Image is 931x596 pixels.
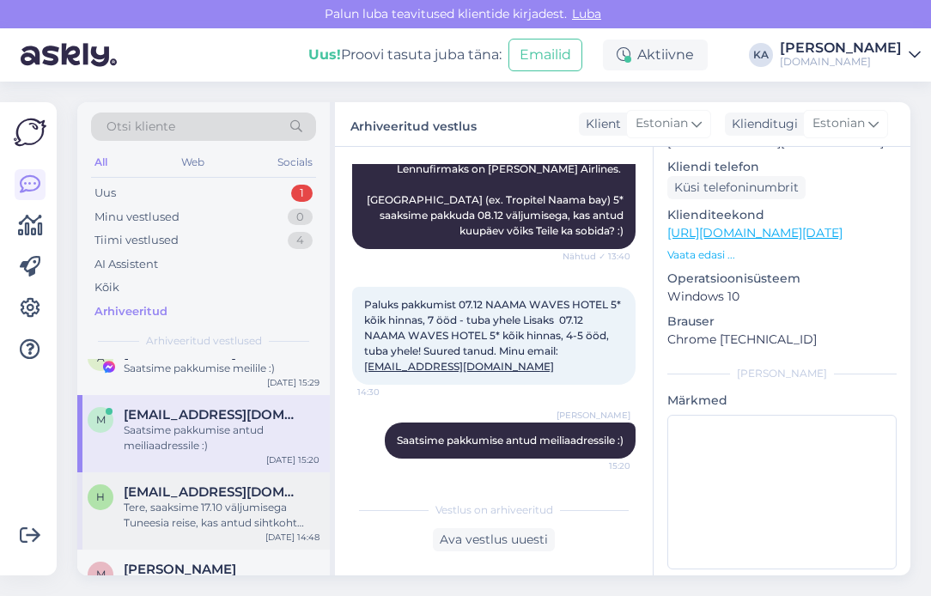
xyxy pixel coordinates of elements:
span: m [96,413,106,426]
span: Luba [567,6,606,21]
div: Saatsime pakkumise antud meiliaadressile :) [124,423,319,453]
div: Uus [94,185,116,202]
b: Uus! [308,46,341,63]
span: 15:20 [566,459,630,472]
div: Socials [274,151,316,173]
span: h [96,490,105,503]
div: Saatsime pakkumise meilile :) [124,361,319,376]
span: helikompus@gmail.com [124,484,302,500]
div: [DATE] 14:48 [265,531,319,544]
div: [PERSON_NAME] [780,41,902,55]
div: AI Assistent [94,256,158,273]
span: Estonian [812,114,865,133]
span: Otsi kliente [106,118,175,136]
div: Aktiivne [603,40,708,70]
span: Mariann Elster [124,562,236,577]
a: [PERSON_NAME][DOMAIN_NAME] [780,41,921,69]
div: Küsi telefoninumbrit [667,176,806,199]
p: Märkmed [667,392,897,410]
span: [PERSON_NAME] [557,409,630,422]
p: Windows 10 [667,288,897,306]
img: Askly Logo [14,116,46,149]
div: Klient [579,115,621,133]
div: Proovi tasuta juba täna: [308,45,502,65]
span: Paluks pakkumist 07.12 NAAMA WAVES HOTEL 5* kõik hinnas, 7 ööd - tuba yhele Lisaks 07.12 NAAMA WA... [364,298,624,373]
div: [DOMAIN_NAME] [780,55,902,69]
div: 0 [288,209,313,226]
p: Kliendi telefon [667,158,897,176]
div: 1 [291,185,313,202]
label: Arhiveeritud vestlus [350,113,477,136]
div: 4 [288,232,313,249]
span: moks.marina@gmail.com [124,407,302,423]
div: KA [749,43,773,67]
span: Vestlus on arhiveeritud [435,502,553,518]
div: Minu vestlused [94,209,180,226]
div: Klienditugi [725,115,798,133]
p: Chrome [TECHNICAL_ID] [667,331,897,349]
span: Estonian [636,114,688,133]
p: Vaata edasi ... [667,247,897,263]
p: Klienditeekond [667,206,897,224]
div: Tere, saaksime 17.10 väljumisega Tuneesia reise, kas antud sihtkoht võiks Teile huvi pakkuda? :) [124,500,319,531]
p: Brauser [667,313,897,331]
button: Emailid [508,39,582,71]
span: 14:30 [357,386,422,398]
span: Nähtud ✓ 13:40 [563,250,630,263]
a: [EMAIL_ADDRESS][DOMAIN_NAME] [364,360,554,373]
div: [PERSON_NAME] [667,366,897,381]
div: Web [178,151,208,173]
p: Operatsioonisüsteem [667,270,897,288]
div: Arhiveeritud [94,303,167,320]
span: M [96,568,106,581]
a: [URL][DOMAIN_NAME][DATE] [667,225,843,240]
div: [DATE] 15:20 [266,453,319,466]
div: Kõik [94,279,119,296]
div: [DATE] 15:29 [267,376,319,389]
div: Tiimi vestlused [94,232,179,249]
div: Ava vestlus uuesti [433,528,555,551]
span: Saatsime pakkumise antud meiliaadressile :) [397,434,624,447]
span: Arhiveeritud vestlused [146,333,262,349]
div: All [91,151,111,173]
